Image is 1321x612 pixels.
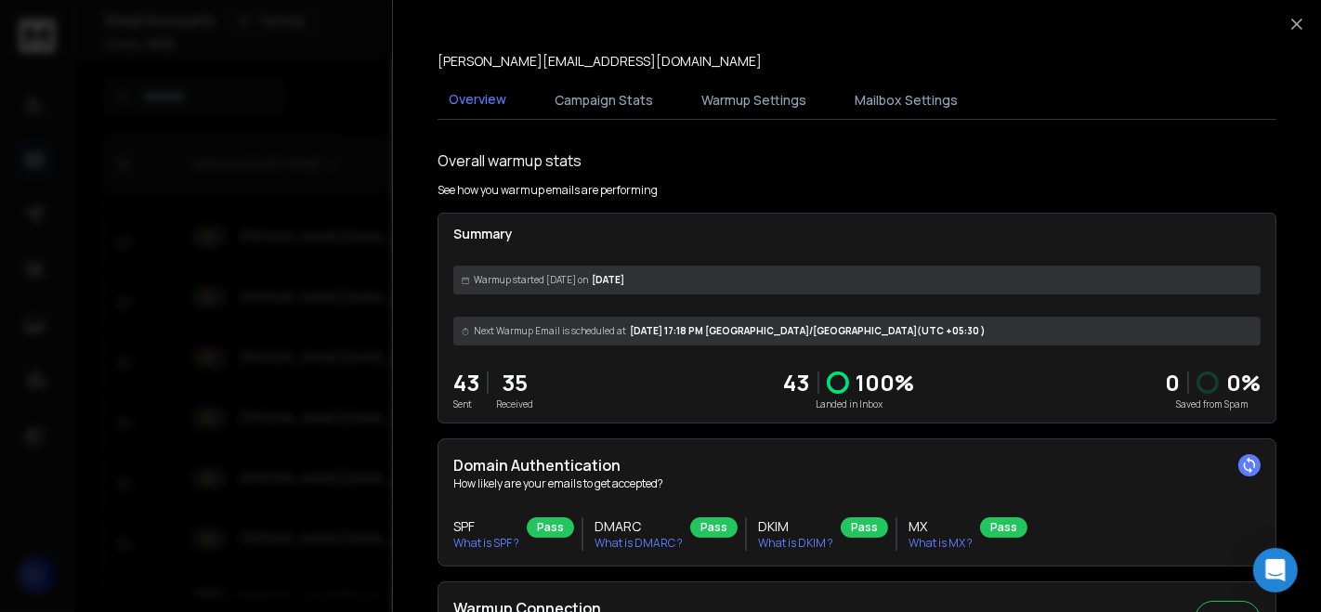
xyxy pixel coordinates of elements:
[453,517,519,536] h3: SPF
[527,517,574,538] div: Pass
[474,273,588,287] span: Warmup started [DATE] on
[453,397,479,411] p: Sent
[841,517,888,538] div: Pass
[1165,397,1261,411] p: Saved from Spam
[595,536,683,551] p: What is DMARC ?
[595,517,683,536] h3: DMARC
[438,79,517,122] button: Overview
[453,476,1261,491] p: How likely are your emails to get accepted?
[758,517,833,536] h3: DKIM
[453,266,1261,294] div: [DATE]
[690,80,817,121] button: Warmup Settings
[543,80,664,121] button: Campaign Stats
[909,517,973,536] h3: MX
[438,150,582,172] h1: Overall warmup stats
[496,368,533,397] p: 35
[453,536,519,551] p: What is SPF ?
[784,397,915,411] p: Landed in Inbox
[453,317,1261,345] div: [DATE] 17:18 PM [GEOGRAPHIC_DATA]/[GEOGRAPHIC_DATA] (UTC +05:30 )
[844,80,969,121] button: Mailbox Settings
[1253,548,1298,592] div: Open Intercom Messenger
[496,397,533,411] p: Received
[1165,367,1180,397] strong: 0
[474,324,626,338] span: Next Warmup Email is scheduled at
[453,225,1261,243] p: Summary
[980,517,1027,538] div: Pass
[453,368,479,397] p: 43
[438,183,658,198] p: See how you warmup emails are performing
[784,368,810,397] p: 43
[909,536,973,551] p: What is MX ?
[438,52,762,71] p: [PERSON_NAME][EMAIL_ADDRESS][DOMAIN_NAME]
[453,454,1261,476] h2: Domain Authentication
[1226,368,1261,397] p: 0 %
[690,517,738,538] div: Pass
[857,368,915,397] p: 100 %
[758,536,833,551] p: What is DKIM ?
